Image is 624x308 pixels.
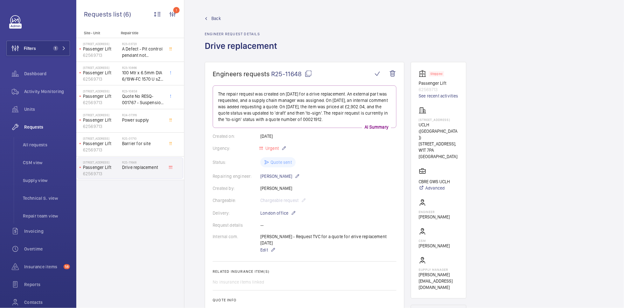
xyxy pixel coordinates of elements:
[83,70,120,76] p: Passenger Lift
[23,159,70,166] span: CSM view
[213,269,396,274] h2: Related insurance item(s)
[122,89,164,93] h2: R23-10858
[430,73,442,75] p: Stopped
[84,10,123,18] span: Requests list
[83,93,120,99] p: Passenger Lift
[419,147,458,160] p: W1T 7PA [GEOGRAPHIC_DATA]
[24,70,70,77] span: Dashboard
[83,140,120,147] p: Passenger Lift
[419,214,450,220] p: [PERSON_NAME]
[83,99,120,106] p: 62569713
[419,239,450,243] p: CSM
[362,124,391,130] p: AI Summary
[213,298,396,302] h2: Quote info
[23,142,70,148] span: All requests
[205,32,281,36] h2: Engineer request details
[83,89,120,93] p: [STREET_ADDRESS]
[122,93,164,106] span: Quote No RESQ-001767 - Suspension ropes @£70.215 each x8
[122,117,164,123] span: Power supply
[419,118,458,122] p: [STREET_ADDRESS]
[23,195,70,201] span: Technical S. view
[205,40,281,62] h1: Drive replacement
[24,106,70,112] span: Units
[24,124,70,130] span: Requests
[83,171,120,177] p: 62569713
[23,177,70,184] span: Supply view
[122,137,164,140] h2: R25-01710
[419,178,450,185] p: CBRE GWS UCLH
[122,42,164,46] h2: R23-03720
[83,66,120,70] p: [STREET_ADDRESS]
[211,15,221,22] span: Back
[419,268,458,271] p: Supply manager
[122,70,164,82] span: 100 Mtr x 6.5mm DIA 6/19W-FC 1570 U sZ Governor Wire rope to EN 12385-5, ISO 4344. Plain cut
[76,31,118,35] p: Site - Unit
[24,246,70,252] span: Overtime
[260,209,296,217] p: London office
[121,31,163,35] p: Repair title
[83,160,120,164] p: [STREET_ADDRESS]
[419,93,458,99] a: See recent activities
[419,86,458,93] p: 62569713
[122,160,164,164] h2: R25-11648
[122,140,164,147] span: Barrier for site
[264,146,279,151] span: Urgent
[260,247,268,253] span: Edit
[419,243,450,249] p: [PERSON_NAME]
[419,271,458,291] p: [PERSON_NAME][EMAIL_ADDRESS][DOMAIN_NAME]
[419,70,429,77] img: elevator.svg
[419,210,450,214] p: Engineer
[24,281,70,288] span: Reports
[83,113,120,117] p: [STREET_ADDRESS]
[83,42,120,46] p: [STREET_ADDRESS]
[122,113,164,117] h2: R24-07316
[260,172,300,180] p: [PERSON_NAME]
[122,46,164,58] span: A Defect - Pit control pendant not working. Suspect system has never been wired in properly. The ...
[83,52,120,58] p: 62569713
[218,91,391,123] p: The repair request was created on [DATE] for a drive replacement. An external part was requested,...
[83,137,120,140] p: [STREET_ADDRESS]
[83,76,120,82] p: 62569713
[83,46,120,52] p: Passenger Lift
[24,299,70,305] span: Contacts
[6,41,70,56] button: Filters1
[122,66,164,70] h2: R23-10866
[83,117,120,123] p: Passenger Lift
[64,264,70,269] span: 18
[23,213,70,219] span: Repair team view
[24,88,70,95] span: Activity Monitoring
[24,228,70,234] span: Invoicing
[271,70,312,78] span: R25-11648
[83,147,120,153] p: 62569713
[419,185,450,191] a: Advanced
[53,46,58,51] span: 1
[213,70,270,78] span: Engineers requests
[24,264,61,270] span: Insurance items
[83,123,120,130] p: 62569713
[122,164,164,171] span: Drive replacement
[419,122,458,147] p: UCLH ([GEOGRAPHIC_DATA]) [STREET_ADDRESS],
[83,164,120,171] p: Passenger Lift
[419,80,458,86] p: Passenger Lift
[24,45,36,51] span: Filters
